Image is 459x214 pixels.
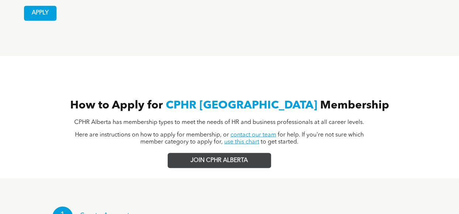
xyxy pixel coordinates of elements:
span: APPLY [24,6,56,20]
a: use this chart [224,139,259,145]
span: Membership [320,100,389,111]
span: How to Apply for [70,100,163,111]
span: Here are instructions on how to apply for membership, or [75,132,229,138]
span: CPHR Alberta has membership types to meet the needs of HR and business professionals at all caree... [74,119,364,125]
span: JOIN CPHR ALBERTA [191,157,248,164]
span: for help. If you're not sure which member category to apply for, [140,132,364,145]
a: APPLY [24,6,56,21]
span: CPHR [GEOGRAPHIC_DATA] [166,100,317,111]
span: to get started. [261,139,298,145]
a: JOIN CPHR ALBERTA [168,153,271,168]
a: contact our team [230,132,276,138]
